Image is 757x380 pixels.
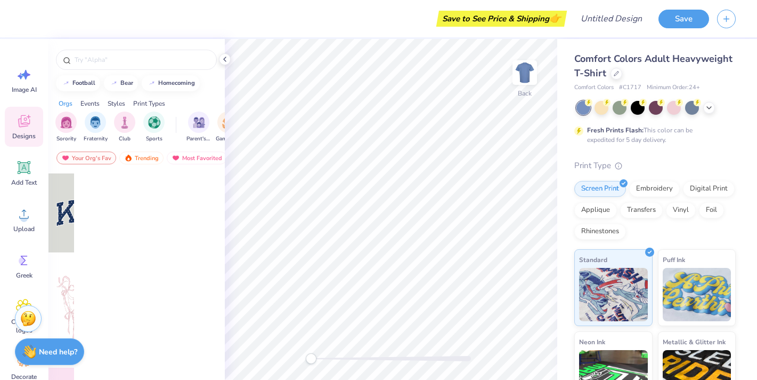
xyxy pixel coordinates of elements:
button: filter button [114,112,135,143]
img: trend_line.gif [148,80,156,86]
span: Standard [579,254,607,265]
span: 👉 [549,12,561,25]
div: Rhinestones [574,224,626,240]
div: Print Type [574,160,736,172]
strong: Fresh Prints Flash: [587,126,644,134]
div: Most Favorited [167,152,227,164]
div: Transfers [620,202,663,218]
div: This color can be expedited for 5 day delivery. [587,125,718,145]
span: Designs [12,132,36,140]
div: Applique [574,202,617,218]
div: filter for Sorority [55,112,77,143]
div: Events [80,99,100,108]
span: Clipart & logos [6,318,42,335]
strong: Need help? [39,347,77,357]
img: Parent's Weekend Image [193,116,205,129]
div: Foil [699,202,724,218]
img: Sorority Image [60,116,72,129]
span: Fraternity [84,135,108,143]
span: Minimum Order: 24 + [647,83,700,92]
img: Fraternity Image [89,116,101,129]
span: Club [119,135,131,143]
div: Print Types [133,99,165,108]
img: Game Day Image [222,116,234,129]
div: football [72,80,95,86]
span: Neon Ink [579,336,605,347]
div: Digital Print [683,181,735,197]
span: Sports [146,135,162,143]
button: bear [104,75,138,91]
img: trend_line.gif [62,80,70,86]
img: Back [514,62,535,83]
div: Your Org's Fav [56,152,116,164]
img: Sports Image [148,116,160,129]
span: Comfort Colors Adult Heavyweight T-Shirt [574,52,732,80]
div: Styles [108,99,125,108]
span: Add Text [11,178,37,187]
span: Puff Ink [663,254,685,265]
div: filter for Sports [143,112,165,143]
div: homecoming [158,80,195,86]
button: Save [658,10,709,28]
input: Try "Alpha" [74,54,210,65]
button: filter button [186,112,211,143]
div: Embroidery [629,181,680,197]
span: Comfort Colors [574,83,614,92]
span: Metallic & Glitter Ink [663,336,726,347]
div: Orgs [59,99,72,108]
div: filter for Club [114,112,135,143]
div: Back [518,89,532,98]
input: Untitled Design [572,8,650,29]
div: Accessibility label [306,353,316,364]
button: filter button [143,112,165,143]
button: filter button [84,112,108,143]
span: Game Day [216,135,240,143]
div: Vinyl [666,202,696,218]
img: trending.gif [124,154,133,162]
div: filter for Fraternity [84,112,108,143]
img: trend_line.gif [110,80,118,86]
img: Puff Ink [663,268,731,321]
span: # C1717 [619,83,641,92]
div: Save to See Price & Shipping [439,11,564,27]
span: Image AI [12,85,37,94]
span: Greek [16,271,32,280]
button: filter button [55,112,77,143]
div: Screen Print [574,181,626,197]
img: Standard [579,268,648,321]
button: football [56,75,100,91]
button: homecoming [142,75,200,91]
span: Parent's Weekend [186,135,211,143]
img: most_fav.gif [61,154,70,162]
img: most_fav.gif [172,154,180,162]
div: Trending [119,152,164,164]
img: Club Image [119,116,131,129]
div: filter for Game Day [216,112,240,143]
button: filter button [216,112,240,143]
span: Sorority [56,135,76,143]
div: filter for Parent's Weekend [186,112,211,143]
span: Upload [13,225,35,233]
div: bear [120,80,133,86]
